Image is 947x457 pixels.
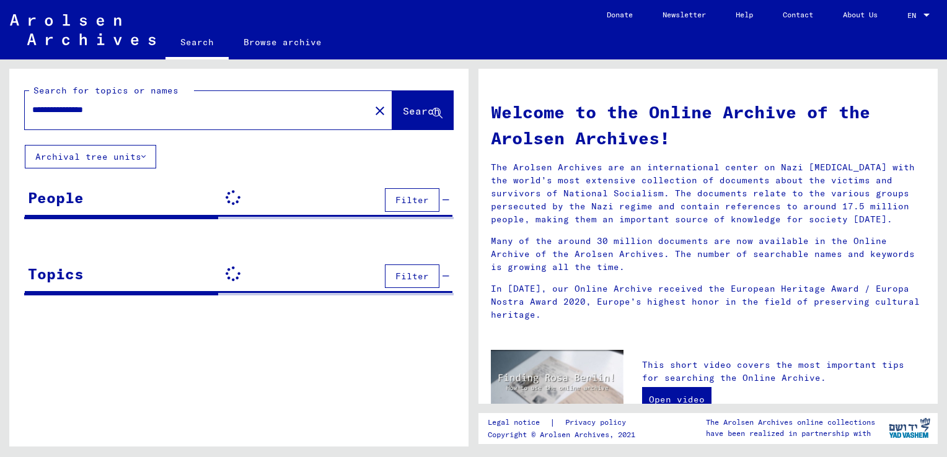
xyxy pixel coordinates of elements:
[392,91,453,129] button: Search
[642,359,925,385] p: This short video covers the most important tips for searching the Online Archive.
[165,27,229,59] a: Search
[907,11,921,20] span: EN
[25,145,156,168] button: Archival tree units
[385,264,439,288] button: Filter
[491,282,925,321] p: In [DATE], our Online Archive received the European Heritage Award / Europa Nostra Award 2020, Eu...
[10,14,156,45] img: Arolsen_neg.svg
[33,85,178,96] mat-label: Search for topics or names
[488,416,550,429] a: Legal notice
[491,161,925,226] p: The Arolsen Archives are an international center on Nazi [MEDICAL_DATA] with the world’s most ext...
[706,428,875,439] p: have been realized in partnership with
[368,98,392,123] button: Clear
[403,105,440,117] span: Search
[229,27,337,57] a: Browse archive
[886,412,933,443] img: yv_logo.png
[28,186,84,209] div: People
[28,263,84,285] div: Topics
[706,417,875,428] p: The Arolsen Archives online collections
[488,416,641,429] div: |
[491,350,623,422] img: video.jpg
[395,271,429,282] span: Filter
[491,99,925,151] h1: Welcome to the Online Archive of the Arolsen Archives!
[488,429,641,440] p: Copyright © Arolsen Archives, 2021
[385,188,439,212] button: Filter
[491,235,925,274] p: Many of the around 30 million documents are now available in the Online Archive of the Arolsen Ar...
[372,103,387,118] mat-icon: close
[642,387,711,412] a: Open video
[395,194,429,206] span: Filter
[555,416,641,429] a: Privacy policy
